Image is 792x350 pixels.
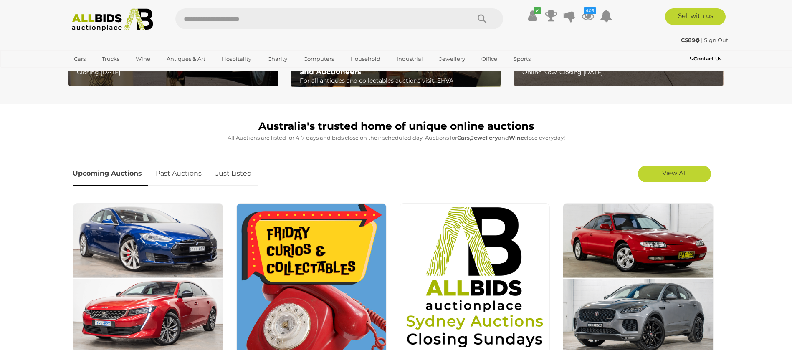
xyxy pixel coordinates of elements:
a: Past Auctions [149,161,208,186]
a: Office [476,52,503,66]
a: 405 [582,8,594,23]
a: Hospitality [216,52,257,66]
a: Cars [68,52,91,66]
i: ✔ [534,7,541,14]
strong: Cars [457,134,470,141]
p: Online Now, Closing [DATE] [522,67,719,78]
a: Sign Out [704,37,728,43]
a: EHVA | Evans Hastings Valuers and Auctioneers EHVA | [PERSON_NAME] [PERSON_NAME] Valuers and Auct... [291,3,501,88]
a: View All [638,166,711,182]
a: Contact Us [690,54,724,63]
strong: Jewellery [471,134,498,141]
a: Upcoming Auctions [73,161,148,186]
a: Household [345,52,386,66]
button: Search [461,8,503,29]
a: Sell with us [665,8,726,25]
p: All Auctions are listed for 4-7 days and bids close on their scheduled day. Auctions for , and cl... [73,133,720,143]
a: Industrial [391,52,428,66]
a: ✔ [526,8,539,23]
a: Just Listed [209,161,258,186]
b: Contact Us [690,55,721,62]
p: For all antiques and collectables auctions visit: EHVA [300,76,496,86]
strong: CS89 [681,37,700,43]
strong: Wine [509,134,524,141]
span: View All [662,169,687,177]
a: Sports [508,52,536,66]
a: Antiques & Art [161,52,211,66]
a: Jewellery [434,52,471,66]
span: | [701,37,703,43]
i: 405 [584,7,596,14]
a: CS89 [681,37,701,43]
a: Computers [298,52,339,66]
a: Wine [130,52,156,66]
a: Charity [262,52,293,66]
p: Closing [DATE] [77,67,273,78]
a: Trucks [96,52,125,66]
img: Allbids.com.au [67,8,158,31]
a: [GEOGRAPHIC_DATA] [68,66,139,80]
h1: Australia's trusted home of unique online auctions [73,121,720,132]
